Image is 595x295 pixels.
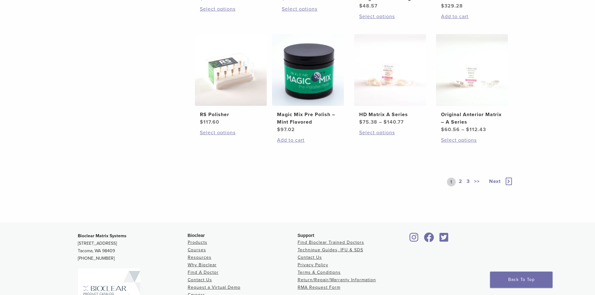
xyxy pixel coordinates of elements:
span: $ [441,126,444,133]
a: Terms & Conditions [298,270,341,275]
bdi: 97.02 [277,126,295,133]
a: Original Anterior Matrix - A SeriesOriginal Anterior Matrix – A Series [436,34,508,133]
span: $ [466,126,469,133]
span: $ [277,126,280,133]
img: Magic Mix Pre Polish - Mint Flavored [272,34,344,106]
span: $ [441,3,444,9]
span: $ [384,119,387,125]
bdi: 60.56 [441,126,460,133]
bdi: 117.60 [200,119,219,125]
span: – [461,126,464,133]
h2: RS Polisher [200,111,262,118]
bdi: 75.38 [359,119,377,125]
a: RMA Request Form [298,285,340,290]
p: [STREET_ADDRESS] Tacoma, WA 98409 [PHONE_NUMBER] [78,232,188,262]
a: Request a Virtual Demo [188,285,240,290]
span: $ [359,119,363,125]
a: 1 [447,178,456,186]
a: Select options for “Diamond Wedge and Long Diamond Wedge” [359,13,421,20]
img: Original Anterior Matrix - A Series [436,34,508,106]
a: 3 [465,178,471,186]
span: Support [298,233,315,238]
strong: Bioclear Matrix Systems [78,233,126,238]
bdi: 48.57 [359,3,378,9]
a: Why Bioclear [188,262,217,268]
a: >> [473,178,481,186]
a: Products [188,240,207,245]
img: HD Matrix A Series [354,34,426,106]
a: HD Matrix A SeriesHD Matrix A Series [354,34,427,126]
bdi: 140.77 [384,119,404,125]
bdi: 112.43 [466,126,486,133]
a: Select options for “Diamond Wedge Kits” [282,5,344,13]
a: Select options for “Original Anterior Matrix - A Series” [441,136,503,144]
a: Contact Us [188,277,212,283]
bdi: 329.28 [441,3,463,9]
a: 2 [458,178,464,186]
span: – [379,119,382,125]
a: RS PolisherRS Polisher $117.60 [195,34,267,126]
a: Select options for “RS Polisher” [200,129,262,136]
a: Privacy Policy [298,262,328,268]
h2: HD Matrix A Series [359,111,421,118]
a: Bioclear [422,236,436,243]
a: Technique Guides, IFU & SDS [298,247,363,253]
a: Magic Mix Pre Polish - Mint FlavoredMagic Mix Pre Polish – Mint Flavored $97.02 [272,34,345,133]
a: Select options for “HD Matrix A Series” [359,129,421,136]
a: Bioclear [438,236,451,243]
h2: Original Anterior Matrix – A Series [441,111,503,126]
a: Select options for “BT Matrix Series” [200,5,262,13]
a: Add to cart: “Magic Mix Pre Polish - Mint Flavored” [277,136,339,144]
img: RS Polisher [195,34,267,106]
a: Find A Doctor [188,270,219,275]
a: Resources [188,255,211,260]
a: Add to cart: “Complete HD Anterior Kit” [441,13,503,20]
a: Find Bioclear Trained Doctors [298,240,364,245]
a: Bioclear [408,236,421,243]
a: Courses [188,247,206,253]
a: Return/Repair/Warranty Information [298,277,376,283]
a: Back To Top [490,272,553,288]
span: $ [359,3,363,9]
span: $ [200,119,203,125]
span: Bioclear [188,233,205,238]
a: Contact Us [298,255,322,260]
span: Next [489,178,501,184]
h2: Magic Mix Pre Polish – Mint Flavored [277,111,339,126]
